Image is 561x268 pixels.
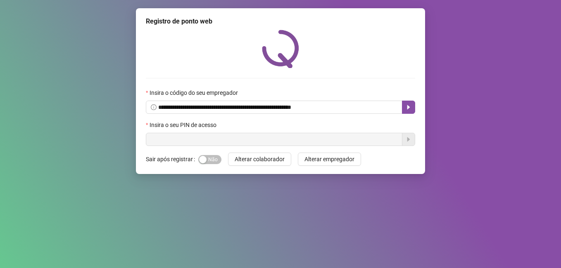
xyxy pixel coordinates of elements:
[146,88,243,97] label: Insira o código do seu empregador
[228,153,291,166] button: Alterar colaborador
[304,155,354,164] span: Alterar empregador
[151,104,157,110] span: info-circle
[146,120,222,129] label: Insira o seu PIN de acesso
[235,155,285,164] span: Alterar colaborador
[262,30,299,68] img: QRPoint
[146,153,198,166] label: Sair após registrar
[405,104,412,110] span: caret-right
[298,153,361,166] button: Alterar empregador
[146,16,415,26] div: Registro de ponto web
